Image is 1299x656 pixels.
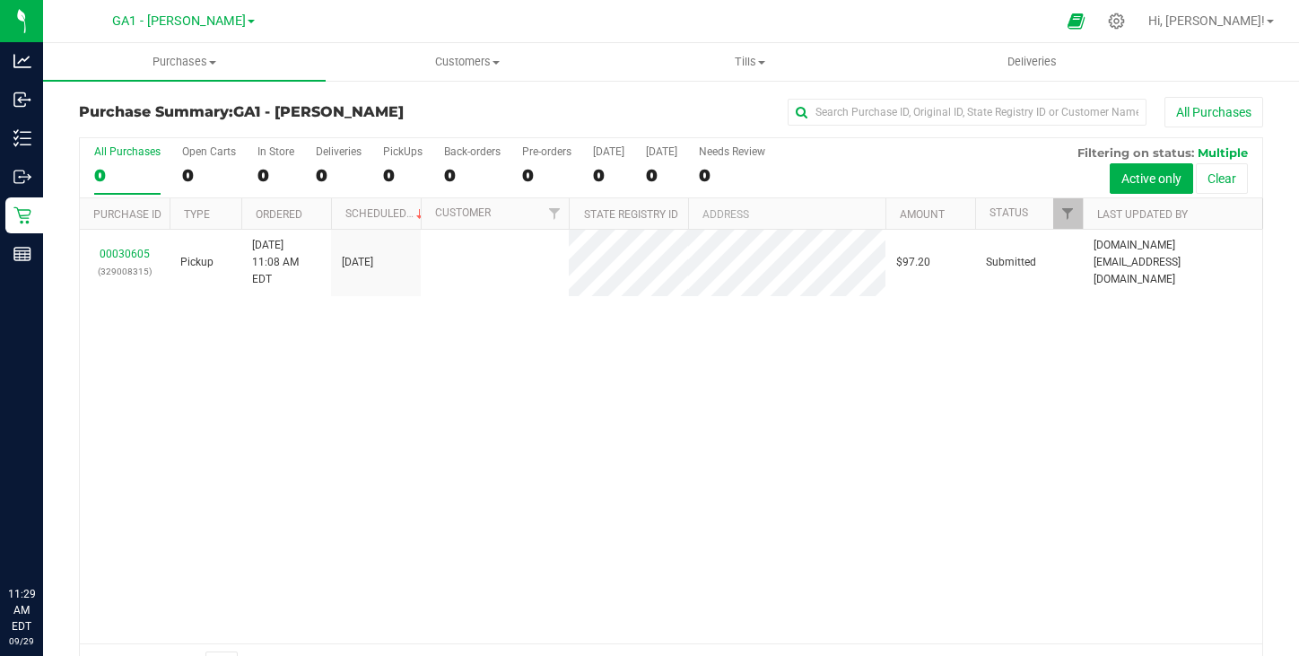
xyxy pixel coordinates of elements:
span: GA1 - [PERSON_NAME] [233,103,404,120]
span: Multiple [1198,145,1248,160]
input: Search Purchase ID, Original ID, State Registry ID or Customer Name... [788,99,1146,126]
a: State Registry ID [584,208,678,221]
div: Deliveries [316,145,362,158]
div: 0 [94,165,161,186]
a: Scheduled [345,207,427,220]
a: Filter [539,198,569,229]
div: 0 [646,165,677,186]
div: Needs Review [699,145,765,158]
button: All Purchases [1164,97,1263,127]
span: Customers [327,54,607,70]
span: GA1 - [PERSON_NAME] [112,13,246,29]
span: [DOMAIN_NAME][EMAIL_ADDRESS][DOMAIN_NAME] [1094,237,1251,289]
inline-svg: Outbound [13,168,31,186]
div: Pre-orders [522,145,571,158]
div: 0 [593,165,624,186]
inline-svg: Retail [13,206,31,224]
div: All Purchases [94,145,161,158]
div: Manage settings [1105,13,1128,30]
span: Hi, [PERSON_NAME]! [1148,13,1265,28]
div: 0 [444,165,501,186]
div: 0 [522,165,571,186]
div: 0 [383,165,423,186]
span: Deliveries [983,54,1081,70]
div: Back-orders [444,145,501,158]
span: Submitted [986,254,1036,271]
span: [DATE] [342,254,373,271]
button: Active only [1110,163,1193,194]
iframe: Resource center [18,512,72,566]
a: Purchases [43,43,326,81]
span: Tills [609,54,890,70]
span: [DATE] 11:08 AM EDT [252,237,320,289]
a: Customer [435,206,491,219]
p: (329008315) [91,263,159,280]
span: Purchases [43,54,326,70]
div: Open Carts [182,145,236,158]
button: Clear [1196,163,1248,194]
a: Type [184,208,210,221]
div: [DATE] [646,145,677,158]
p: 11:29 AM EDT [8,586,35,634]
span: Filtering on status: [1077,145,1194,160]
a: Deliveries [891,43,1173,81]
a: Filter [1053,198,1083,229]
a: Status [990,206,1028,219]
span: Pickup [180,254,214,271]
p: 09/29 [8,634,35,648]
div: PickUps [383,145,423,158]
span: Open Ecommerce Menu [1056,4,1096,39]
span: $97.20 [896,254,930,271]
th: Address [688,198,885,230]
div: In Store [257,145,294,158]
a: Ordered [256,208,302,221]
div: [DATE] [593,145,624,158]
a: Tills [608,43,891,81]
iframe: Resource center unread badge [53,510,74,531]
h3: Purchase Summary: [79,104,474,120]
a: 00030605 [100,248,150,260]
div: 0 [182,165,236,186]
inline-svg: Analytics [13,52,31,70]
div: 0 [699,165,765,186]
inline-svg: Inbound [13,91,31,109]
div: 0 [257,165,294,186]
a: Customers [326,43,608,81]
a: Purchase ID [93,208,161,221]
inline-svg: Inventory [13,129,31,147]
div: 0 [316,165,362,186]
inline-svg: Reports [13,245,31,263]
a: Amount [900,208,945,221]
a: Last Updated By [1097,208,1188,221]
